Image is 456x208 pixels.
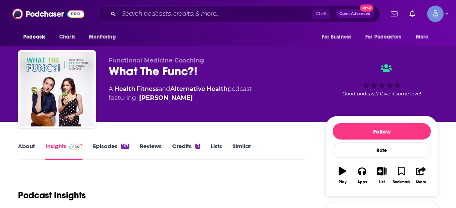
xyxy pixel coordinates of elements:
button: open menu [18,30,55,44]
div: Apps [357,180,367,184]
button: Open AdvancedNew [336,9,374,18]
a: Charts [54,30,80,44]
div: List [379,180,385,184]
a: Credits3 [172,143,200,160]
h1: Podcast Insights [18,190,86,201]
span: For Business [322,32,351,42]
a: Episodes167 [93,143,129,160]
span: and [159,85,170,92]
button: Follow [333,123,431,140]
span: More [416,32,429,42]
div: A podcast [109,85,252,103]
a: Show notifications dropdown [406,7,418,20]
span: Good podcast? Give it some love! [342,91,421,97]
button: Play [333,162,352,189]
span: Monitoring [89,32,115,42]
div: Good podcast? Give it some love! [325,57,438,103]
div: Share [416,180,426,184]
img: User Profile [427,6,444,22]
a: Laura Schein [139,94,193,103]
button: List [372,162,391,189]
button: open menu [411,30,438,44]
img: What The Func?! [19,52,94,126]
span: Open Advanced [339,12,370,16]
span: Logged in as Spiral5-G1 [427,6,444,22]
button: Share [411,162,431,189]
span: Podcasts [23,32,45,42]
a: Fitness [136,85,159,92]
a: Reviews [140,143,162,160]
div: 3 [195,144,200,149]
img: Podchaser Pro [69,144,82,150]
div: 167 [121,144,129,149]
a: About [18,143,35,160]
button: Bookmark [391,162,411,189]
div: Rate [333,143,431,158]
input: Search podcasts, credits, & more... [119,8,312,20]
span: For Podcasters [365,32,401,42]
button: Show profile menu [427,6,444,22]
span: Ctrl K [312,9,330,19]
button: open menu [84,30,125,44]
span: New [360,4,373,12]
a: Health [114,85,135,92]
a: Lists [211,143,222,160]
span: Charts [59,32,75,42]
a: Show notifications dropdown [388,7,400,20]
button: Apps [352,162,372,189]
button: open menu [316,30,361,44]
a: Similar [232,143,251,160]
a: InsightsPodchaser Pro [45,143,82,160]
div: Bookmark [393,180,410,184]
div: Search podcasts, credits, & more... [98,5,380,22]
span: Functional Medicine Coaching [109,57,204,64]
div: Play [339,180,346,184]
img: Podchaser - Follow, Share and Rate Podcasts [12,7,84,21]
span: , [135,85,136,92]
span: featuring [109,94,252,103]
a: Alternative Health [170,85,228,92]
button: open menu [360,30,412,44]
